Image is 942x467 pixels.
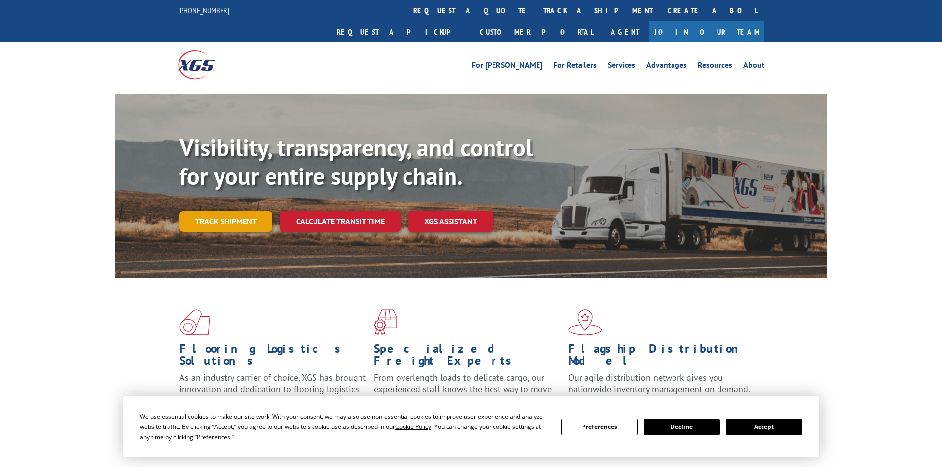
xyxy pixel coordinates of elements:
img: xgs-icon-flagship-distribution-model-red [568,309,602,335]
button: Decline [644,419,720,435]
a: Resources [698,61,732,72]
p: From overlength loads to delicate cargo, our experienced staff knows the best way to move your fr... [374,372,561,416]
span: Cookie Policy [395,423,431,431]
div: We use essential cookies to make our site work. With your consent, we may also use non-essential ... [140,411,549,442]
h1: Specialized Freight Experts [374,343,561,372]
a: For Retailers [553,61,597,72]
a: Join Our Team [649,21,764,42]
a: XGS ASSISTANT [408,211,493,232]
span: Our agile distribution network gives you nationwide inventory management on demand. [568,372,750,395]
h1: Flagship Distribution Model [568,343,755,372]
h1: Flooring Logistics Solutions [179,343,366,372]
button: Accept [726,419,802,435]
b: Visibility, transparency, and control for your entire supply chain. [179,132,533,191]
a: Services [608,61,635,72]
a: Request a pickup [329,21,472,42]
a: Advantages [646,61,687,72]
div: Cookie Consent Prompt [123,396,819,457]
img: xgs-icon-focused-on-flooring-red [374,309,397,335]
a: [PHONE_NUMBER] [178,5,229,15]
span: As an industry carrier of choice, XGS has brought innovation and dedication to flooring logistics... [179,372,366,407]
img: xgs-icon-total-supply-chain-intelligence-red [179,309,210,335]
a: Agent [601,21,649,42]
a: About [743,61,764,72]
button: Preferences [561,419,637,435]
a: Track shipment [179,211,272,232]
a: Customer Portal [472,21,601,42]
a: For [PERSON_NAME] [472,61,542,72]
span: Preferences [197,433,230,441]
a: Calculate transit time [280,211,401,232]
